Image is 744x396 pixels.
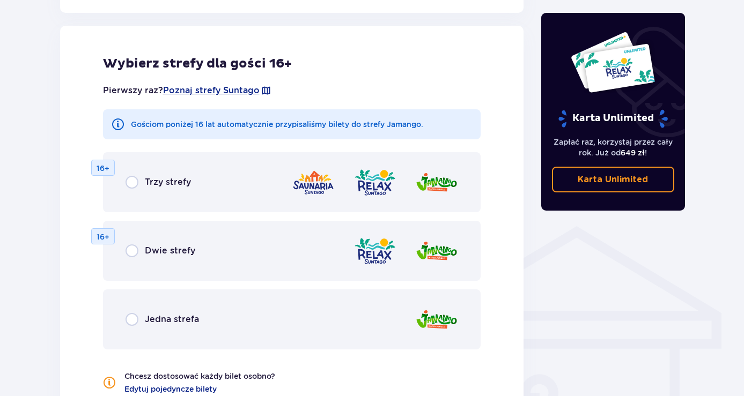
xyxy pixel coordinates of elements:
[415,236,458,266] img: Jamango
[570,31,655,93] img: Dwie karty całoroczne do Suntago z napisem 'UNLIMITED RELAX', na białym tle z tropikalnymi liśćmi...
[557,109,669,128] p: Karta Unlimited
[621,148,645,157] span: 649 zł
[163,85,260,96] a: Poznaj strefy Suntago
[552,137,674,158] p: Zapłać raz, korzystaj przez cały rok. Już od !
[131,119,423,130] p: Gościom poniżej 16 lat automatycznie przypisaliśmy bilety do strefy Jamango.
[552,167,674,192] a: Karta Unlimited
[103,56,481,72] h2: Wybierz strefy dla gości 16+
[353,167,396,198] img: Relax
[145,176,191,188] span: Trzy strefy
[124,371,275,382] p: Chcesz dostosować każdy bilet osobno?
[415,167,458,198] img: Jamango
[145,245,195,257] span: Dwie strefy
[145,313,199,325] span: Jedna strefa
[124,384,217,394] a: Edytuj pojedyncze bilety
[578,174,648,185] p: Karta Unlimited
[103,85,271,96] p: Pierwszy raz?
[97,163,109,174] p: 16+
[353,236,396,266] img: Relax
[97,231,109,242] p: 16+
[292,167,335,198] img: Saunaria
[415,304,458,335] img: Jamango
